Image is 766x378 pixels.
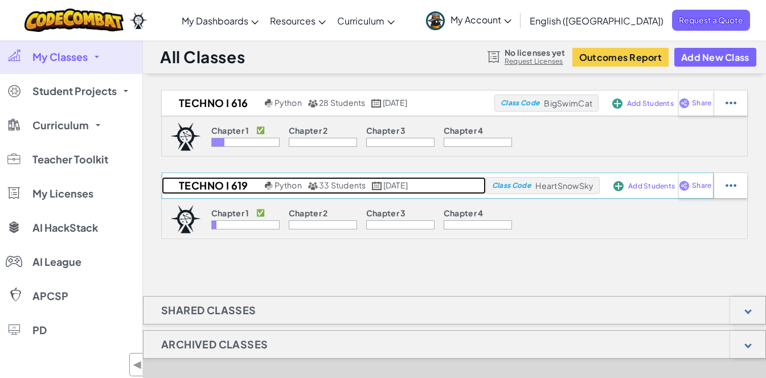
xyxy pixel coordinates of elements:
span: Add Students [628,183,675,190]
span: Student Projects [32,86,117,96]
span: Curriculum [32,120,89,130]
img: calendar.svg [371,99,382,108]
img: IconAddStudents.svg [612,98,622,109]
img: IconShare_Purple.svg [679,98,690,108]
span: HeartSnowSky [535,180,593,191]
span: My Account [450,14,511,26]
img: MultipleUsers.png [308,99,318,108]
span: My Licenses [32,188,93,199]
p: Chapter 1 [211,208,249,217]
span: Share [692,182,711,189]
a: Resources [264,5,331,36]
p: Chapter 1 [211,126,249,135]
span: Teacher Toolkit [32,154,108,165]
img: calendar.svg [372,182,382,190]
a: Techno I 616 Python 28 Students [DATE] [162,94,494,112]
span: AI League [32,257,81,267]
p: Chapter 3 [366,126,406,135]
a: English ([GEOGRAPHIC_DATA]) [524,5,669,36]
span: Share [692,100,711,106]
button: Add New Class [674,48,756,67]
p: Chapter 2 [289,208,328,217]
span: English ([GEOGRAPHIC_DATA]) [530,15,663,27]
a: Curriculum [331,5,400,36]
h1: Archived Classes [144,330,285,359]
span: Add Students [627,100,674,107]
span: Class Code [501,100,539,106]
p: ✅ [256,208,265,217]
span: AI HackStack [32,223,98,233]
span: My Dashboards [182,15,248,27]
span: No licenses yet [505,48,565,57]
a: Techno I 619 Python 33 Students [DATE] [162,177,486,194]
p: Chapter 2 [289,126,328,135]
h2: Techno I 619 [162,177,262,194]
button: Outcomes Report [572,48,669,67]
p: Chapter 4 [444,126,484,135]
h1: All Classes [160,46,245,68]
p: Chapter 3 [366,208,406,217]
span: Python [275,97,302,108]
h1: Shared Classes [144,296,274,324]
img: IconAddStudents.svg [613,181,624,191]
img: avatar [426,11,445,30]
span: [DATE] [383,97,407,108]
img: python.png [265,99,273,108]
img: IconStudentEllipsis.svg [726,180,736,191]
img: logo [170,205,201,233]
a: Request Licenses [505,57,565,66]
img: Ozaria [129,12,148,29]
span: BigSwimCat [544,98,592,108]
img: python.png [265,182,273,190]
a: My Account [420,2,517,38]
img: logo [170,122,201,151]
span: [DATE] [383,180,408,190]
p: ✅ [256,126,265,135]
img: IconStudentEllipsis.svg [726,98,736,108]
img: MultipleUsers.png [308,182,318,190]
a: Request a Quote [672,10,750,31]
span: Python [275,180,302,190]
span: Curriculum [337,15,384,27]
p: Chapter 4 [444,208,484,217]
h2: Techno I 616 [162,94,262,112]
span: 28 Students [319,97,366,108]
a: My Dashboards [176,5,264,36]
img: IconShare_Purple.svg [679,180,690,191]
span: 33 Students [319,180,366,190]
span: My Classes [32,52,88,62]
span: Resources [270,15,316,27]
span: Class Code [492,182,531,189]
img: CodeCombat logo [24,9,124,32]
span: ◀ [133,356,142,373]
